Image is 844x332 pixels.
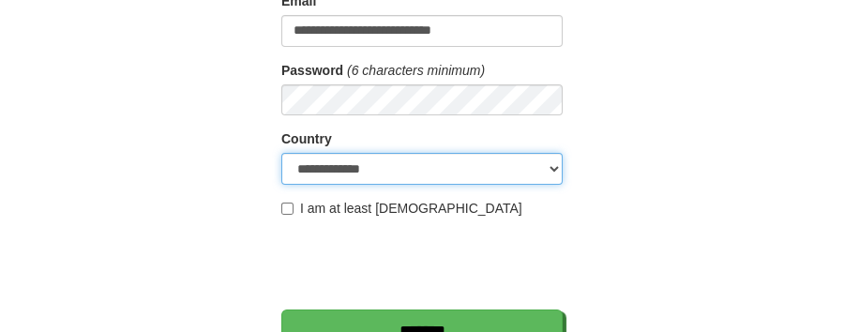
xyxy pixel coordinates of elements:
[281,227,566,300] iframe: reCAPTCHA
[281,199,522,218] label: I am at least [DEMOGRAPHIC_DATA]
[347,63,485,78] em: (6 characters minimum)
[281,129,332,148] label: Country
[281,203,294,215] input: I am at least [DEMOGRAPHIC_DATA]
[281,61,343,80] label: Password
